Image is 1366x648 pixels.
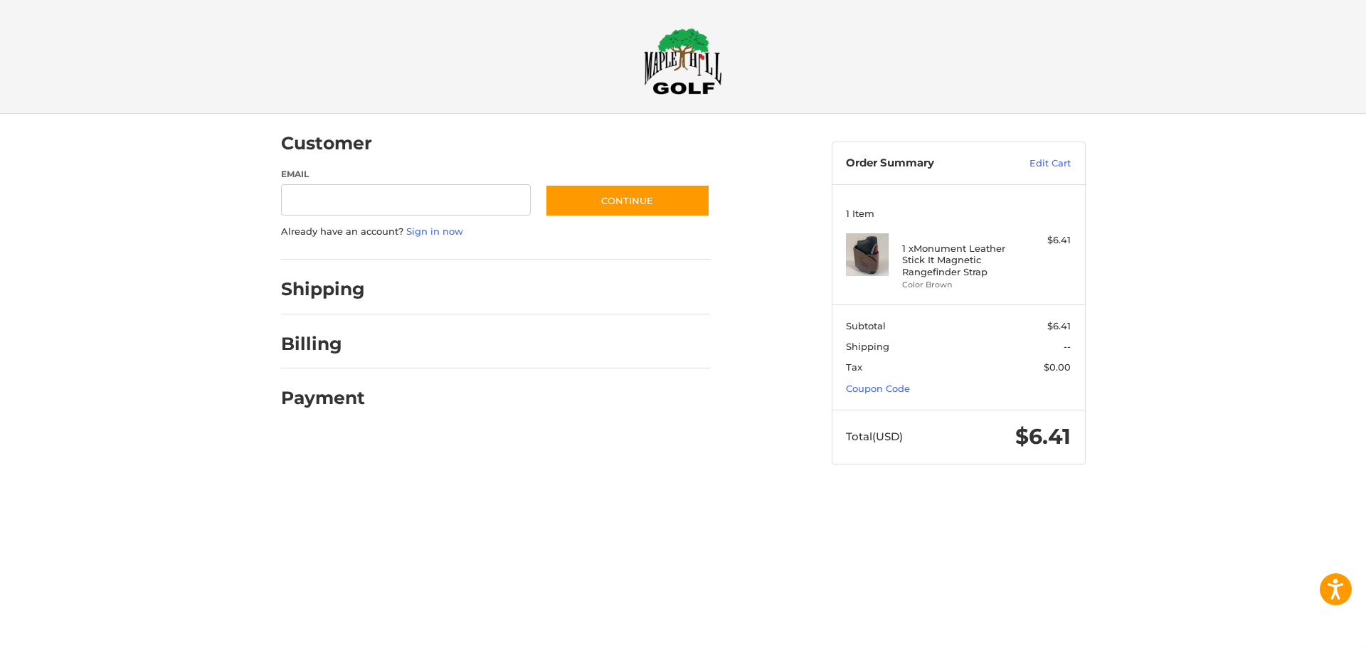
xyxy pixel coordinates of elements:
[902,243,1011,277] h4: 1 x Monument Leather Stick It Magnetic Rangefinder Strap
[846,341,889,352] span: Shipping
[1044,361,1071,373] span: $0.00
[1015,423,1071,450] span: $6.41
[281,225,710,239] p: Already have an account?
[1064,341,1071,352] span: --
[281,387,365,409] h2: Payment
[406,225,463,237] a: Sign in now
[846,208,1071,219] h3: 1 Item
[846,320,886,331] span: Subtotal
[1047,320,1071,331] span: $6.41
[1015,233,1071,248] div: $6.41
[281,278,365,300] h2: Shipping
[545,184,710,217] button: Continue
[281,132,372,154] h2: Customer
[999,156,1071,171] a: Edit Cart
[846,430,903,443] span: Total (USD)
[281,333,364,355] h2: Billing
[846,383,910,394] a: Coupon Code
[644,28,722,95] img: Maple Hill Golf
[902,279,1011,291] li: Color Brown
[281,168,531,181] label: Email
[14,587,169,634] iframe: Gorgias live chat messenger
[846,156,999,171] h3: Order Summary
[846,361,862,373] span: Tax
